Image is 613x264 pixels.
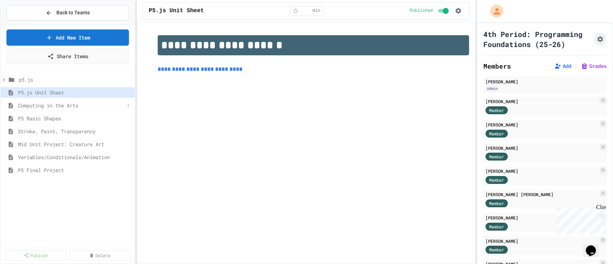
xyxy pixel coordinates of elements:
span: Member [489,153,504,160]
h1: 4th Period: Programming Foundations (25-26) [483,29,591,49]
div: My Account [483,3,505,19]
div: [PERSON_NAME] [486,78,604,85]
span: Member [489,177,504,183]
a: Add New Item [6,29,129,46]
div: Content is published and visible to students [409,6,450,15]
div: [PERSON_NAME] [PERSON_NAME] [486,191,598,198]
span: P5 Basic Shapes [18,115,132,122]
span: Back to Teams [56,9,90,17]
div: Admin [486,85,499,92]
span: Mid Unit Project: Creature Art [18,140,132,148]
span: Variables/Conditionals/Animation [18,153,132,161]
span: Member [489,200,504,207]
span: P5.js Unit Sheet [149,6,204,15]
div: [PERSON_NAME] [486,98,598,105]
button: Back to Teams [6,5,129,20]
button: Assignment Settings [594,33,607,46]
a: Share Items [6,48,129,64]
button: More options [125,102,132,109]
div: [PERSON_NAME] [486,168,598,174]
span: Computing in the Arts [18,102,125,109]
div: Chat with us now!Close [3,3,50,46]
a: Publish [5,250,66,260]
button: Add [554,62,571,70]
span: Member [489,130,504,137]
span: P5.js Unit Sheet [18,89,132,96]
div: [PERSON_NAME] [486,214,598,221]
a: Delete [69,250,131,260]
span: Member [489,107,504,114]
div: [PERSON_NAME] [486,238,598,244]
iframe: chat widget [583,235,606,257]
span: p5.js [19,76,132,83]
button: Grades [581,62,607,70]
div: [PERSON_NAME] [486,145,598,151]
h2: Members [483,61,511,71]
span: Published [409,8,433,14]
div: [PERSON_NAME] [486,121,598,128]
iframe: chat widget [553,204,606,235]
span: Member [489,223,504,230]
span: | [574,62,578,70]
span: P5 Final Project [18,166,132,174]
span: Stroke, Paint, Transparency [18,128,132,135]
span: Member [489,246,504,253]
span: min [312,8,320,14]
